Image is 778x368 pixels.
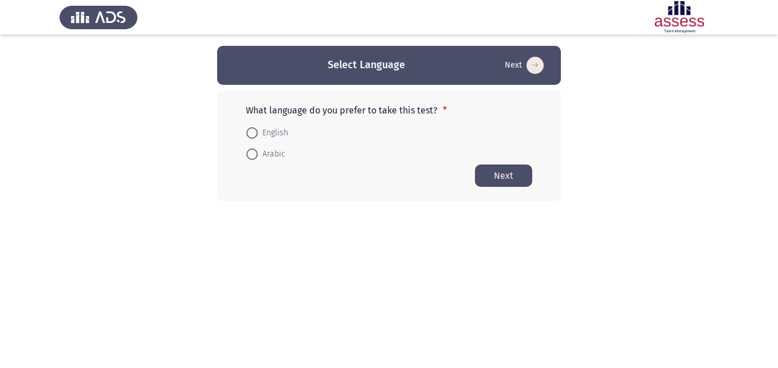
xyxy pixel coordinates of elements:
img: Assess Talent Management logo [60,1,137,33]
h3: Select Language [328,58,405,72]
span: Arabic [258,147,285,161]
img: Assessment logo of ASSESS Employability - EBI [641,1,718,33]
button: Start assessment [475,165,532,187]
p: What language do you prefer to take this test? [246,105,532,116]
span: English [258,126,288,140]
button: Start assessment [501,56,547,75]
